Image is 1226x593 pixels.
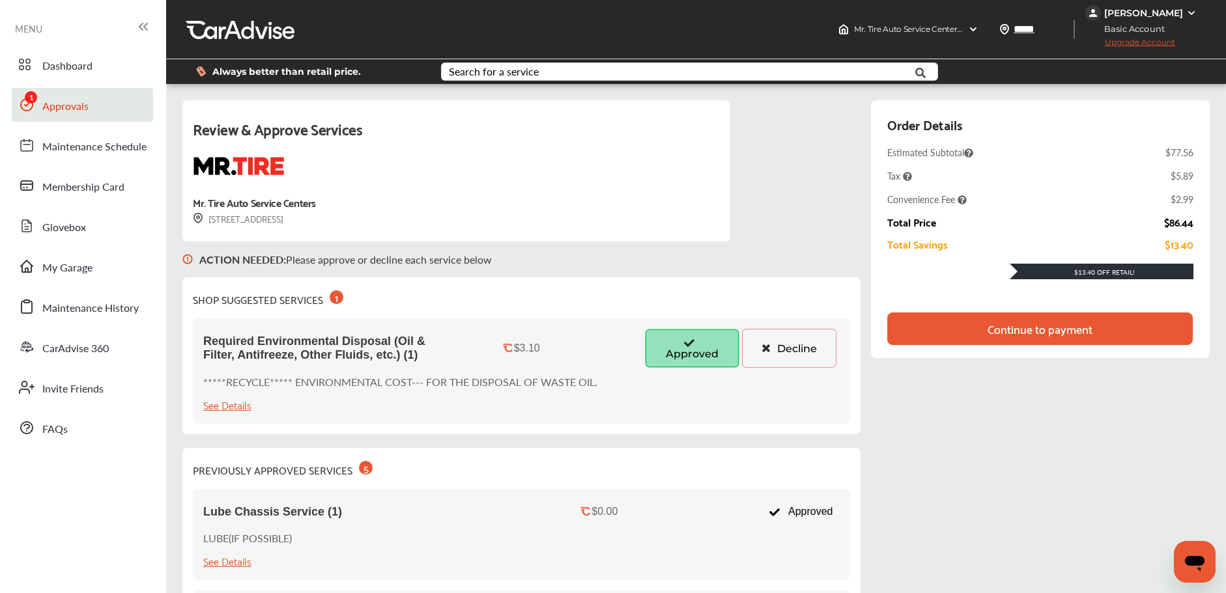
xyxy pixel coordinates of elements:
[12,209,153,243] a: Glovebox
[42,179,124,196] span: Membership Card
[1165,146,1193,159] div: $77.56
[196,66,206,77] img: dollor_label_vector.a70140d1.svg
[1165,238,1193,250] div: $13.40
[42,139,147,156] span: Maintenance Schedule
[1171,193,1193,206] div: $2.99
[12,411,153,445] a: FAQs
[1174,541,1216,583] iframe: Button to launch messaging window
[193,458,373,478] div: PREVIOUSLY APPROVED SERVICES
[42,260,93,277] span: My Garage
[42,98,89,115] span: Approvals
[193,193,316,211] div: Mr. Tire Auto Service Centers
[203,531,292,545] p: LUBE(IF POSSIBLE)
[449,66,539,77] div: Search for a service
[1085,37,1175,53] span: Upgrade Account
[1186,8,1197,18] img: WGsFRI8htEPBVLJbROoPRyZpYNWhNONpIPPETTm6eUC0GeLEiAAAAAElFTkSuQmCC
[199,252,492,267] p: Please approve or decline each service below
[988,322,1092,335] div: Continue to payment
[42,340,109,357] span: CarAdvise 360
[968,24,978,34] img: header-down-arrow.9dd2ce7d.svg
[12,169,153,202] a: Membership Card
[212,67,361,76] span: Always better than retail price.
[887,216,936,228] div: Total Price
[193,288,343,308] div: SHOP SUGGESTED SERVICES
[330,290,343,304] div: 1
[12,370,153,404] a: Invite Friends
[193,116,720,157] div: Review & Approve Services
[1171,169,1193,182] div: $5.89
[193,157,287,183] img: logo-mrtire.png
[1104,7,1183,19] div: [PERSON_NAME]
[592,506,618,517] div: $0.00
[203,552,251,570] div: See Details
[854,24,1119,34] span: Mr. Tire Auto Service Centers , [STREET_ADDRESS] Columbus , OH 43240
[1074,20,1075,39] img: header-divider.bc55588e.svg
[203,335,453,362] span: Required Environmental Disposal (Oil & Filter, Antifreeze, Other Fluids, etc.) (1)
[42,381,104,398] span: Invite Friends
[887,238,948,250] div: Total Savings
[42,58,93,75] span: Dashboard
[15,23,42,34] span: MENU
[199,252,286,267] b: ACTION NEEDED :
[12,290,153,324] a: Maintenance History
[12,330,153,364] a: CarAdvise 360
[887,113,962,135] div: Order Details
[762,499,839,524] div: Approved
[514,342,540,354] div: $3.10
[1087,22,1175,36] span: Basic Account
[203,396,251,413] div: See Details
[182,241,193,277] img: svg+xml;base64,PHN2ZyB3aWR0aD0iMTYiIGhlaWdodD0iMTciIHZpZXdCb3g9IjAgMCAxNiAxNyIgZmlsbD0ibm9uZSIgeG...
[1010,268,1193,277] div: $13.40 Off Retail!
[203,374,597,389] p: *****RECYCLE***** ENVIRONMENTAL COST--- FOR THE DISPOSAL OF WASTE OIL.
[12,249,153,283] a: My Garage
[742,329,836,368] button: Decline
[1085,5,1101,21] img: jVpblrzwTbfkPYzPPzSLxeg0AAAAASUVORK5CYII=
[42,219,86,236] span: Glovebox
[999,24,1010,34] img: location_vector.a44bc228.svg
[887,146,973,159] span: Estimated Subtotal
[359,461,373,475] div: 5
[887,169,912,182] span: Tax
[838,24,849,34] img: header-home-logo.8d720a4f.svg
[1164,216,1193,228] div: $86.44
[887,193,967,206] span: Convenience Fee
[645,329,739,368] button: Approved
[193,213,203,224] img: svg+xml;base64,PHN2ZyB3aWR0aD0iMTYiIGhlaWdodD0iMTciIHZpZXdCb3g9IjAgMCAxNiAxNyIgZmlsbD0ibm9uZSIgeG...
[42,300,139,317] span: Maintenance History
[203,505,342,519] span: Lube Chassis Service (1)
[42,421,68,438] span: FAQs
[12,128,153,162] a: Maintenance Schedule
[12,48,153,81] a: Dashboard
[12,88,153,122] a: Approvals
[193,211,283,226] div: [STREET_ADDRESS]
